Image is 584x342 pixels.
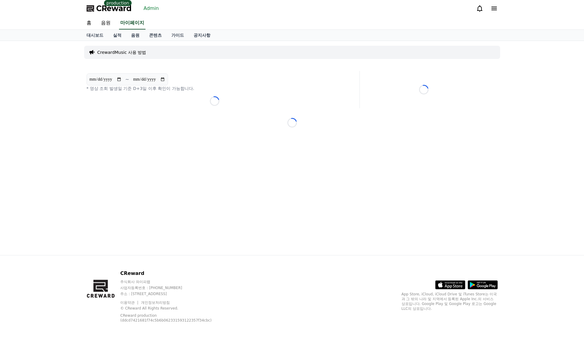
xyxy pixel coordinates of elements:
a: 가이드 [167,30,189,41]
p: App Store, iCloud, iCloud Drive 및 iTunes Store는 미국과 그 밖의 나라 및 지역에서 등록된 Apple Inc.의 서비스 상표입니다. Goo... [402,292,498,311]
a: 콘텐츠 [144,30,167,41]
p: CReward production (ddcd7421681f74c5b6b062331593122357f34cbc) [120,313,216,323]
a: 공지사항 [189,30,215,41]
a: 음원 [126,30,144,41]
p: 주소 : [STREET_ADDRESS] [120,291,226,296]
p: © CReward All Rights Reserved. [120,306,226,311]
a: 실적 [108,30,126,41]
p: 사업자등록번호 : [PHONE_NUMBER] [120,285,226,290]
a: 마이페이지 [119,17,145,29]
a: 대시보드 [82,30,108,41]
p: 주식회사 와이피랩 [120,279,226,284]
p: * 영상 조회 발생일 기준 D+3일 이후 확인이 가능합니다. [87,85,343,91]
a: 음원 [96,17,115,29]
a: 개인정보처리방침 [141,300,170,305]
a: Admin [141,4,161,13]
span: CReward [96,4,132,13]
a: CrewardMusic 사용 방법 [97,49,146,55]
p: CReward [120,270,226,277]
a: 이용약관 [120,300,139,305]
p: ~ [125,76,129,83]
a: 홈 [82,17,96,29]
a: CReward [87,4,132,13]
